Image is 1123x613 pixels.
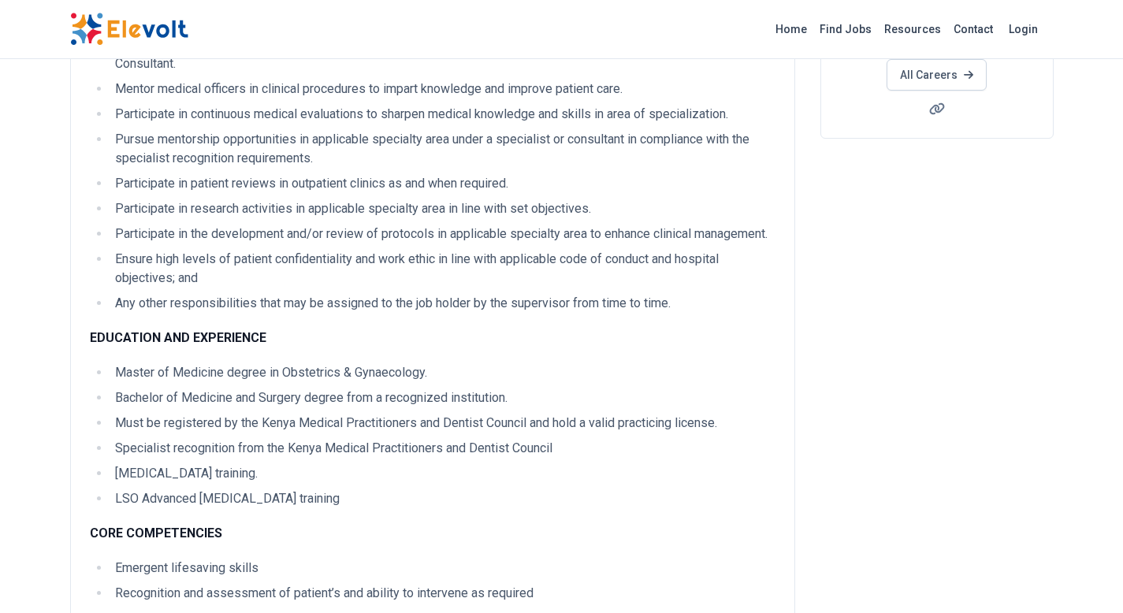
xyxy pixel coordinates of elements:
img: Elevolt [70,13,188,46]
a: Home [769,17,813,42]
li: Participate in patient reviews in outpatient clinics as and when required. [110,174,775,193]
li: Ensure high levels of patient confidentiality and work ethic in line with applicable code of cond... [110,250,775,288]
iframe: Chat Widget [1044,537,1123,613]
a: Find Jobs [813,17,878,42]
strong: EDUCATION AND EXPERIENCE [90,330,266,345]
li: Participate in continuous medical evaluations to sharpen medical knowledge and skills in area of ... [110,105,775,124]
li: Participate in research activities in applicable specialty area in line with set objectives. [110,199,775,218]
li: Master of Medicine degree in Obstetrics & Gynaecology. [110,363,775,382]
li: [MEDICAL_DATA] training. [110,464,775,483]
strong: CORE COMPETENCIES [90,526,222,541]
a: Resources [878,17,947,42]
li: Bachelor of Medicine and Surgery degree from a recognized institution. [110,388,775,407]
li: Participate in the development and/or review of protocols in applicable specialty area to enhance... [110,225,775,243]
li: Emergent lifesaving skills [110,559,775,578]
li: Pursue mentorship opportunities in applicable specialty area under a specialist or consultant in ... [110,130,775,168]
a: Contact [947,17,999,42]
li: Must be registered by the Kenya Medical Practitioners and Dentist Council and hold a valid practi... [110,414,775,433]
li: Mentor medical officers in clinical procedures to impart knowledge and improve patient care. [110,80,775,98]
a: Login [999,13,1047,45]
li: LSO Advanced [MEDICAL_DATA] training [110,489,775,508]
li: Specialist recognition from the Kenya Medical Practitioners and Dentist Council [110,439,775,458]
li: Recognition and assessment of patient’s and ability to intervene as required [110,584,775,603]
li: Any other responsibilities that may be assigned to the job holder by the supervisor from time to ... [110,294,775,313]
a: All Careers [887,59,987,91]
